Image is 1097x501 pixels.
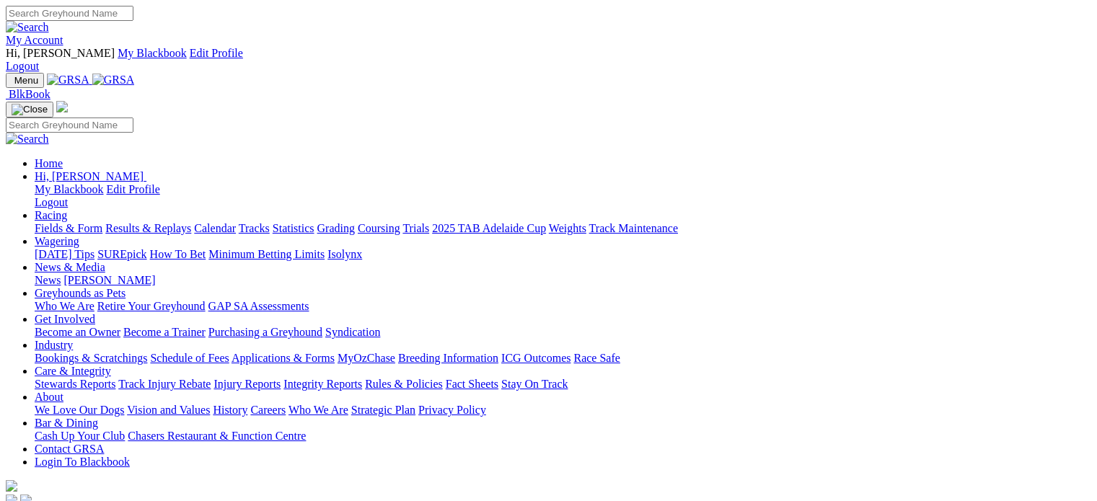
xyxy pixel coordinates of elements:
a: Become an Owner [35,326,120,338]
a: Home [35,157,63,169]
a: MyOzChase [338,352,395,364]
a: Fields & Form [35,222,102,234]
div: My Account [6,47,1091,73]
a: Fact Sheets [446,378,498,390]
a: Stay On Track [501,378,568,390]
a: About [35,391,63,403]
div: Care & Integrity [35,378,1091,391]
div: About [35,404,1091,417]
a: Purchasing a Greyhound [208,326,322,338]
button: Toggle navigation [6,73,44,88]
a: [PERSON_NAME] [63,274,155,286]
a: Logout [6,60,39,72]
a: News & Media [35,261,105,273]
a: Trials [402,222,429,234]
a: News [35,274,61,286]
a: Race Safe [573,352,620,364]
a: Get Involved [35,313,95,325]
a: 2025 TAB Adelaide Cup [432,222,546,234]
a: Injury Reports [213,378,281,390]
a: My Blackbook [118,47,187,59]
a: Results & Replays [105,222,191,234]
a: Login To Blackbook [35,456,130,468]
span: Menu [14,75,38,86]
a: Privacy Policy [418,404,486,416]
a: [DATE] Tips [35,248,94,260]
div: Get Involved [35,326,1091,339]
a: Applications & Forms [232,352,335,364]
img: GRSA [47,74,89,87]
a: Bar & Dining [35,417,98,429]
a: Bookings & Scratchings [35,352,147,364]
div: Racing [35,222,1091,235]
a: Weights [549,222,586,234]
a: Statistics [273,222,314,234]
div: Bar & Dining [35,430,1091,443]
a: Cash Up Your Club [35,430,125,442]
a: Grading [317,222,355,234]
a: Integrity Reports [283,378,362,390]
a: Industry [35,339,73,351]
input: Search [6,118,133,133]
a: Careers [250,404,286,416]
a: Stewards Reports [35,378,115,390]
div: Greyhounds as Pets [35,300,1091,313]
span: BlkBook [9,88,50,100]
a: Coursing [358,222,400,234]
img: logo-grsa-white.png [56,101,68,112]
a: Minimum Betting Limits [208,248,325,260]
a: Syndication [325,326,380,338]
a: Racing [35,209,67,221]
a: Schedule of Fees [150,352,229,364]
img: logo-grsa-white.png [6,480,17,492]
a: Breeding Information [398,352,498,364]
a: Isolynx [327,248,362,260]
a: ICG Outcomes [501,352,570,364]
a: Retire Your Greyhound [97,300,206,312]
div: Hi, [PERSON_NAME] [35,183,1091,209]
a: Vision and Values [127,404,210,416]
a: Logout [35,196,68,208]
a: Greyhounds as Pets [35,287,125,299]
a: Edit Profile [107,183,160,195]
img: Search [6,133,49,146]
a: My Account [6,34,63,46]
a: My Blackbook [35,183,104,195]
span: Hi, [PERSON_NAME] [6,47,115,59]
a: Track Maintenance [589,222,678,234]
a: History [213,404,247,416]
a: Who We Are [288,404,348,416]
img: Close [12,104,48,115]
a: Strategic Plan [351,404,415,416]
a: BlkBook [6,88,50,100]
input: Search [6,6,133,21]
a: Wagering [35,235,79,247]
a: Chasers Restaurant & Function Centre [128,430,306,442]
a: We Love Our Dogs [35,404,124,416]
a: Become a Trainer [123,326,206,338]
a: Care & Integrity [35,365,111,377]
div: Wagering [35,248,1091,261]
div: News & Media [35,274,1091,287]
div: Industry [35,352,1091,365]
a: Calendar [194,222,236,234]
a: Who We Are [35,300,94,312]
a: Hi, [PERSON_NAME] [35,170,146,182]
a: Edit Profile [190,47,243,59]
a: Track Injury Rebate [118,378,211,390]
img: Search [6,21,49,34]
a: Tracks [239,222,270,234]
button: Toggle navigation [6,102,53,118]
span: Hi, [PERSON_NAME] [35,170,144,182]
img: GRSA [92,74,135,87]
a: Rules & Policies [365,378,443,390]
a: How To Bet [150,248,206,260]
a: GAP SA Assessments [208,300,309,312]
a: SUREpick [97,248,146,260]
a: Contact GRSA [35,443,104,455]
